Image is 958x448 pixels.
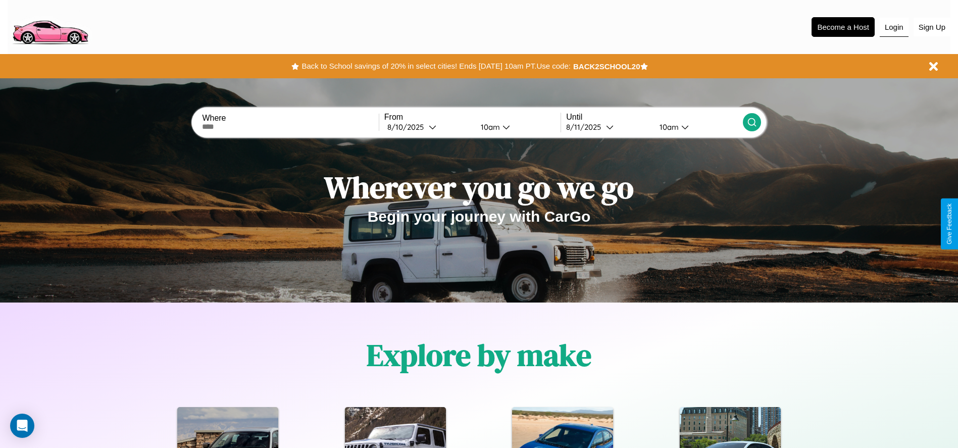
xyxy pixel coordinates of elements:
button: Login [880,18,909,37]
div: 8 / 10 / 2025 [387,122,429,132]
div: 10am [476,122,502,132]
div: Open Intercom Messenger [10,414,34,438]
button: 10am [651,122,743,132]
button: 10am [473,122,561,132]
div: 10am [654,122,681,132]
button: Back to School savings of 20% in select cities! Ends [DATE] 10am PT.Use code: [299,59,573,73]
button: Become a Host [812,17,875,37]
label: From [384,113,561,122]
div: Give Feedback [946,204,953,244]
button: Sign Up [914,18,950,36]
b: BACK2SCHOOL20 [573,62,640,71]
h1: Explore by make [367,334,591,376]
label: Where [202,114,378,123]
div: 8 / 11 / 2025 [566,122,606,132]
label: Until [566,113,742,122]
img: logo [8,5,92,47]
button: 8/10/2025 [384,122,473,132]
